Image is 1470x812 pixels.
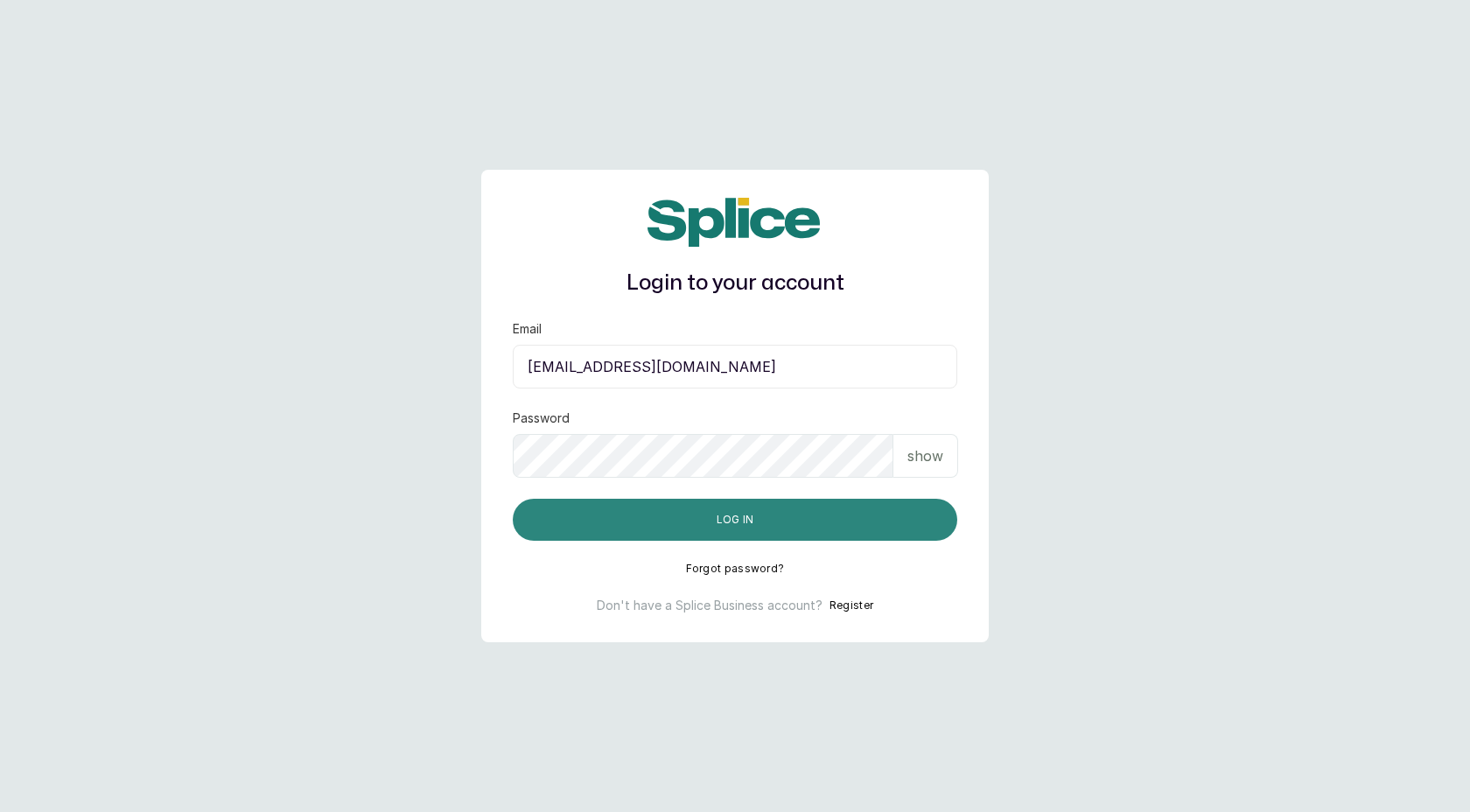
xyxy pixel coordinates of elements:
button: Forgot password? [686,562,785,576]
input: email@acme.com [513,345,957,388]
label: Email [513,320,542,338]
h1: Login to your account [513,268,957,299]
p: show [907,445,943,466]
button: Register [829,597,873,614]
p: Don't have a Splice Business account? [597,597,822,614]
label: Password [513,409,570,427]
button: Log in [513,499,957,541]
